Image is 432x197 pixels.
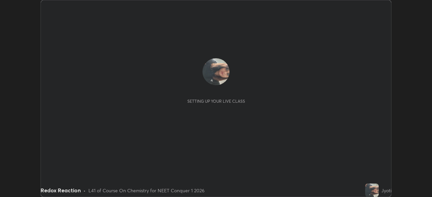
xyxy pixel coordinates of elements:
div: L41 of Course On Chemistry for NEET Conquer 1 2026 [88,187,205,194]
div: Jyoti [381,187,391,194]
div: • [83,187,86,194]
div: Redox Reaction [40,186,81,194]
img: 272e3ecd82774a4d90b7c5f23819acce.jpg [365,184,379,197]
img: 272e3ecd82774a4d90b7c5f23819acce.jpg [202,58,230,85]
div: Setting up your live class [187,99,245,104]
